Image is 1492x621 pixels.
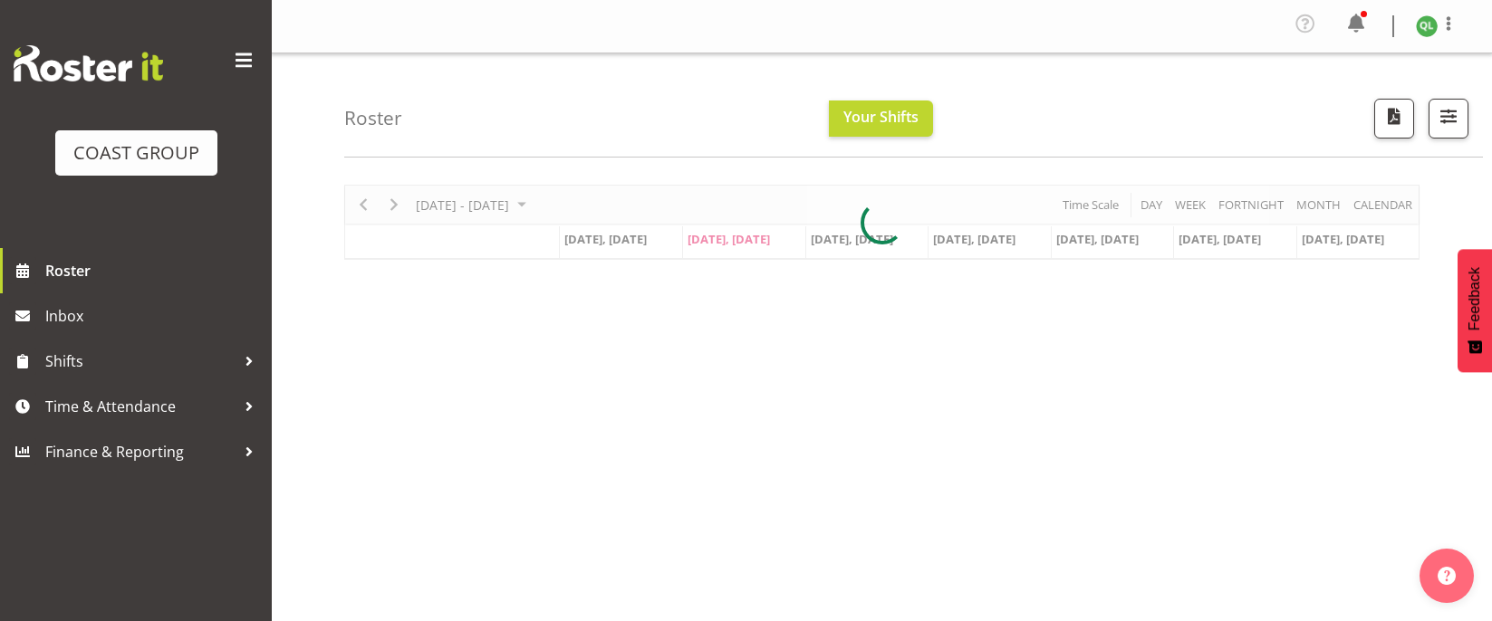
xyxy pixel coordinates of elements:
[45,257,263,284] span: Roster
[1374,99,1414,139] button: Download a PDF of the roster according to the set date range.
[1458,249,1492,372] button: Feedback - Show survey
[45,393,236,420] span: Time & Attendance
[1467,267,1483,330] span: Feedback
[1416,15,1438,37] img: quintin-leoata11280.jpg
[843,107,919,127] span: Your Shifts
[14,45,163,81] img: Rosterit website logo
[73,139,199,167] div: COAST GROUP
[829,100,933,137] button: Your Shifts
[45,302,263,330] span: Inbox
[45,348,236,375] span: Shifts
[1438,567,1456,585] img: help-xxl-2.png
[1429,99,1468,139] button: Filter Shifts
[45,438,236,465] span: Finance & Reporting
[344,108,402,129] h4: Roster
